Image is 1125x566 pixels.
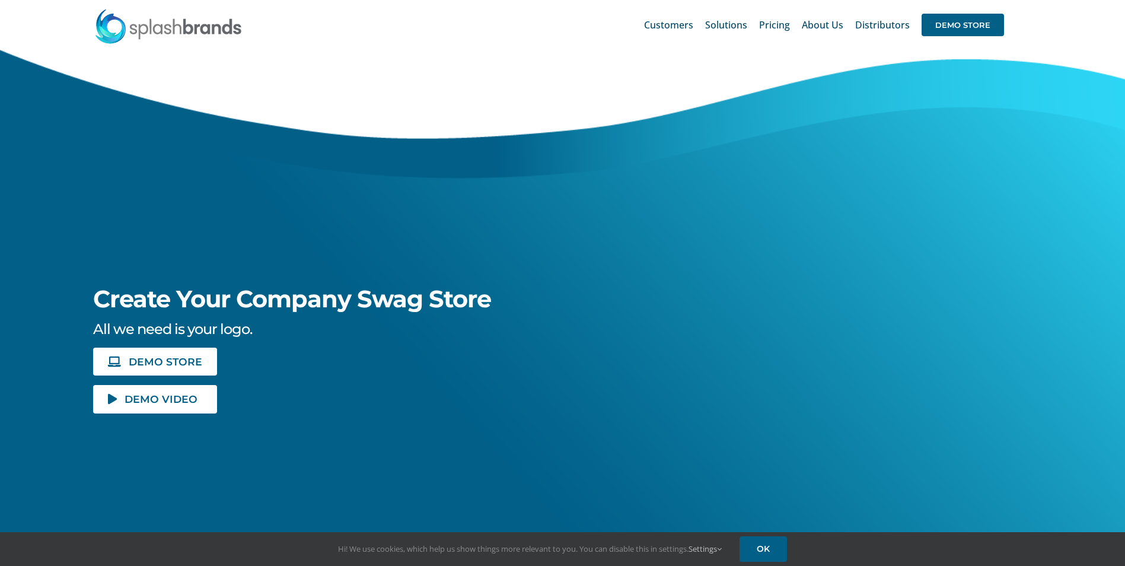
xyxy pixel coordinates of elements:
a: Customers [644,6,693,44]
span: Distributors [855,20,910,30]
span: All we need is your logo. [93,320,252,338]
nav: Main Menu [644,6,1004,44]
span: Solutions [705,20,747,30]
span: Customers [644,20,693,30]
a: Distributors [855,6,910,44]
span: DEMO STORE [129,357,202,367]
span: DEMO VIDEO [125,394,197,404]
a: Pricing [759,6,790,44]
span: Pricing [759,20,790,30]
span: DEMO STORE [922,14,1004,36]
img: SplashBrands.com Logo [94,8,243,44]
a: OK [740,536,787,562]
a: DEMO STORE [922,6,1004,44]
a: Settings [689,543,722,554]
span: About Us [802,20,843,30]
span: Hi! We use cookies, which help us show things more relevant to you. You can disable this in setti... [338,543,722,554]
a: DEMO STORE [93,348,216,376]
span: Create Your Company Swag Store [93,284,491,313]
